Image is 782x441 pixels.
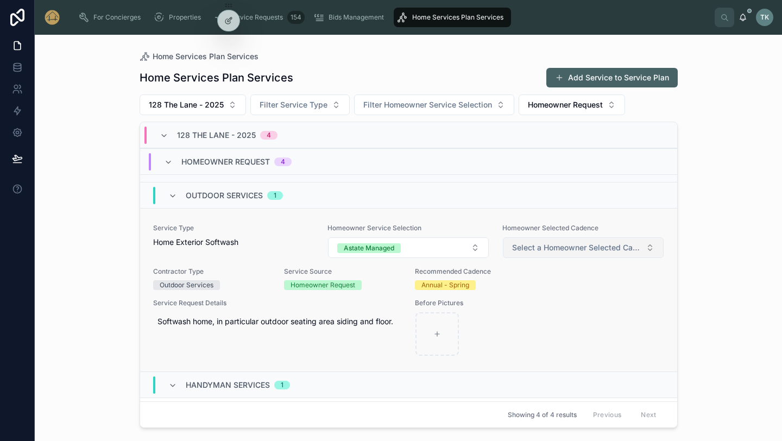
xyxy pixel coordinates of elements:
div: Annual - Spring [421,280,469,290]
span: Service Request Details [153,299,402,307]
button: Select Button [250,94,350,115]
span: For Concierges [93,13,141,22]
div: 1 [281,381,283,389]
button: Select Button [519,94,625,115]
button: Add Service to Service Plan [546,68,678,87]
button: Select Button [503,237,664,258]
div: Astate Managed [344,243,394,253]
span: Showing 4 of 4 results [508,411,577,419]
span: Service Type [153,224,315,232]
span: Handyman Services [186,380,270,390]
span: 128 The Lane - 2025 [177,130,256,141]
span: Homeowner Selected Cadence [502,224,664,232]
a: Properties [150,8,209,27]
span: Home Services Plan Services [153,51,258,62]
img: App logo [43,9,61,26]
span: Outdoor Services [186,190,263,201]
button: Select Button [328,237,489,258]
span: Filter Service Type [260,99,327,110]
div: scrollable content [70,5,715,29]
span: Select a Homeowner Selected Cadence [512,242,641,253]
span: Service Requests [229,13,283,22]
span: Home Exterior Softwash [153,237,238,248]
div: 4 [281,157,285,166]
span: Bids Management [329,13,384,22]
a: Bids Management [310,8,392,27]
span: TK [760,13,769,22]
span: Homeowner Service Selection [327,224,489,232]
div: 4 [267,131,271,140]
a: Service TypeHome Exterior SoftwashHomeowner Service SelectionSelect ButtonHomeowner Selected Cade... [140,208,677,371]
span: Home Services Plan Services [412,13,503,22]
span: Filter Homeowner Service Selection [363,99,492,110]
span: Homeowner Request [528,99,603,110]
div: 154 [287,11,305,24]
button: Select Button [354,94,514,115]
span: Service Source [284,267,402,276]
div: Homeowner Request [291,280,355,290]
div: Outdoor Services [160,280,213,290]
div: 1 [274,191,276,200]
span: Homeowner Request [181,156,270,167]
a: Home Services Plan Services [394,8,511,27]
h1: Home Services Plan Services [140,70,293,85]
span: 128 The Lane - 2025 [149,99,224,110]
span: Softwash home, in particular outdoor seating area siding and floor. [157,316,398,327]
a: Service Requests154 [211,8,308,27]
span: Contractor Type [153,267,271,276]
button: Select Button [140,94,246,115]
span: Recommended Cadence [415,267,533,276]
span: Before Pictures [415,299,664,307]
a: Home Services Plan Services [140,51,258,62]
a: For Concierges [75,8,148,27]
span: Properties [169,13,201,22]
